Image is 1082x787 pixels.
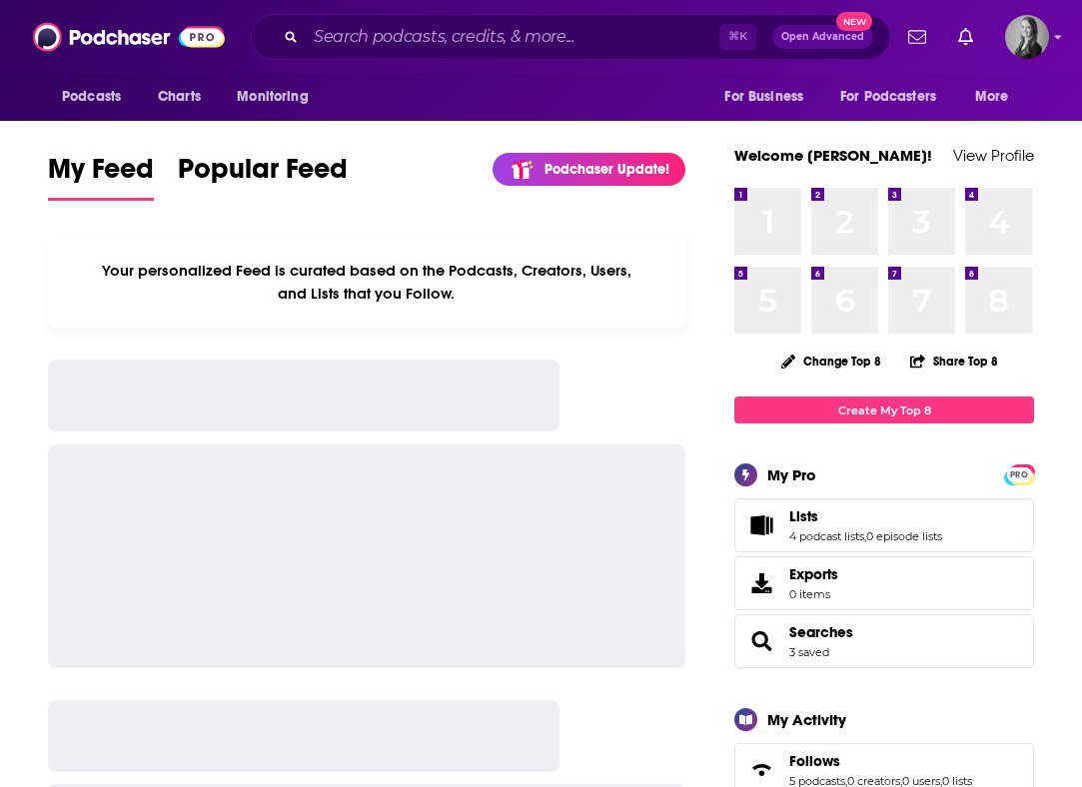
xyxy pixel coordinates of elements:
[48,78,147,116] button: open menu
[48,152,154,201] a: My Feed
[710,78,828,116] button: open menu
[789,565,838,583] span: Exports
[836,12,872,31] span: New
[741,627,781,655] a: Searches
[789,529,864,543] a: 4 podcast lists
[734,396,1034,423] a: Create My Top 8
[178,152,348,201] a: Popular Feed
[158,83,201,111] span: Charts
[237,83,308,111] span: Monitoring
[900,20,934,54] a: Show notifications dropdown
[741,569,781,597] span: Exports
[223,78,334,116] button: open menu
[1005,15,1049,59] img: User Profile
[909,342,999,381] button: Share Top 8
[724,83,803,111] span: For Business
[781,32,864,42] span: Open Advanced
[734,498,1034,552] span: Lists
[789,507,942,525] a: Lists
[769,349,893,374] button: Change Top 8
[789,752,972,770] a: Follows
[734,146,932,165] a: Welcome [PERSON_NAME]!
[827,78,965,116] button: open menu
[864,529,866,543] span: ,
[741,756,781,784] a: Follows
[767,465,816,484] div: My Pro
[953,146,1034,165] a: View Profile
[719,24,756,50] span: ⌘ K
[789,752,840,770] span: Follows
[178,152,348,198] span: Popular Feed
[48,237,685,328] div: Your personalized Feed is curated based on the Podcasts, Creators, Users, and Lists that you Follow.
[840,83,936,111] span: For Podcasters
[62,83,121,111] span: Podcasts
[306,21,719,53] input: Search podcasts, credits, & more...
[772,25,873,49] button: Open AdvancedNew
[789,645,829,659] a: 3 saved
[789,623,853,641] a: Searches
[950,20,981,54] a: Show notifications dropdown
[251,14,890,60] div: Search podcasts, credits, & more...
[741,511,781,539] a: Lists
[767,710,846,729] div: My Activity
[33,18,225,56] img: Podchaser - Follow, Share and Rate Podcasts
[734,556,1034,610] a: Exports
[789,507,818,525] span: Lists
[975,83,1009,111] span: More
[789,587,838,601] span: 0 items
[544,161,669,178] p: Podchaser Update!
[1007,467,1031,482] span: PRO
[866,529,942,543] a: 0 episode lists
[48,152,154,198] span: My Feed
[1005,15,1049,59] span: Logged in as katieTBG
[961,78,1034,116] button: open menu
[145,78,213,116] a: Charts
[1007,466,1031,481] a: PRO
[1005,15,1049,59] button: Show profile menu
[734,614,1034,668] span: Searches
